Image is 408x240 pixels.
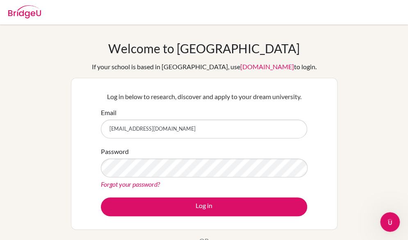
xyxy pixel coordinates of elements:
div: If your school is based in [GEOGRAPHIC_DATA], use to login. [92,62,317,72]
label: Password [101,147,129,156]
a: [DOMAIN_NAME] [240,63,294,70]
button: Log in [101,197,307,216]
h1: Welcome to [GEOGRAPHIC_DATA] [108,41,300,56]
p: Log in below to research, discover and apply to your dream university. [101,92,307,102]
a: Forgot your password? [101,180,160,188]
iframe: Intercom live chat [380,212,400,232]
label: Email [101,108,116,118]
img: Bridge-U [8,5,41,18]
